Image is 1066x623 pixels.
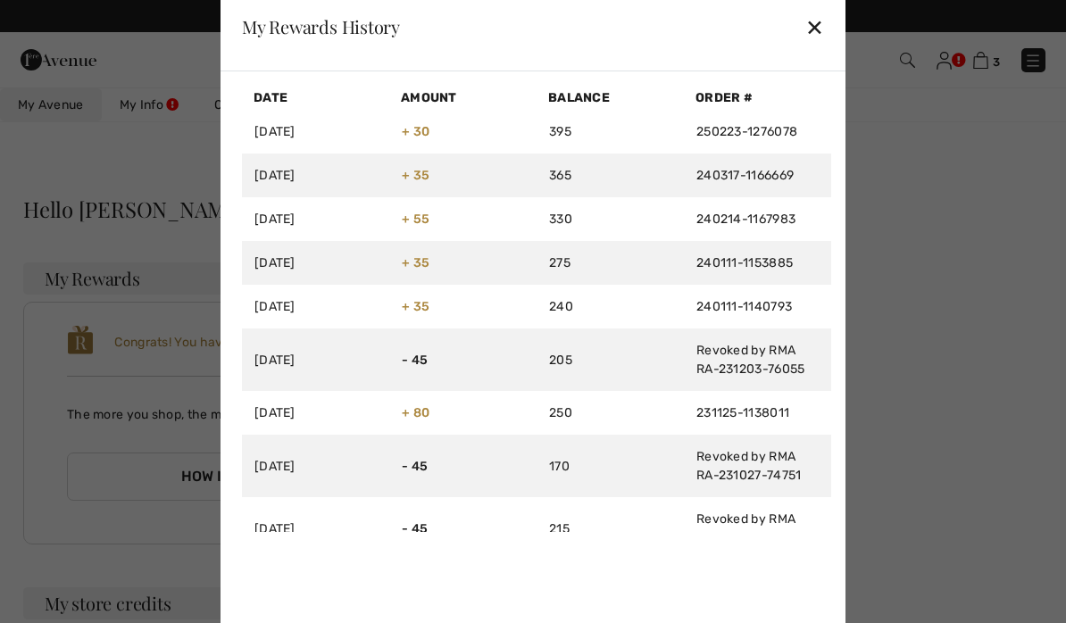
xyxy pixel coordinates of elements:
[242,497,389,560] td: [DATE]
[242,241,389,285] td: [DATE]
[389,86,537,110] th: Amount
[402,168,429,183] span: + 35
[696,299,792,314] a: 240111-1140793
[537,285,684,328] td: 240
[537,110,684,154] td: 395
[402,521,428,536] span: - 45
[684,86,831,110] th: Order #
[537,435,684,497] td: 170
[402,212,429,227] span: + 55
[242,110,389,154] td: [DATE]
[242,18,400,36] div: My Rewards History
[242,197,389,241] td: [DATE]
[242,285,389,328] td: [DATE]
[537,154,684,197] td: 365
[402,353,428,368] span: - 45
[242,435,389,497] td: [DATE]
[402,405,429,420] span: + 80
[696,212,795,227] a: 240214-1167983
[696,168,794,183] a: 240317-1166669
[537,197,684,241] td: 330
[537,328,684,391] td: 205
[402,299,429,314] span: + 35
[537,241,684,285] td: 275
[242,154,389,197] td: [DATE]
[696,255,793,270] a: 240111-1153885
[402,459,428,474] span: - 45
[805,8,824,46] div: ✕
[684,497,831,560] td: Revoked by RMA RA-231025-74660
[684,435,831,497] td: Revoked by RMA RA-231027-74751
[402,124,429,139] span: + 30
[242,86,389,110] th: Date
[242,391,389,435] td: [DATE]
[242,328,389,391] td: [DATE]
[696,405,789,420] a: 231125-1138011
[402,255,429,270] span: + 35
[684,328,831,391] td: Revoked by RMA RA-231203-76055
[537,391,684,435] td: 250
[696,124,797,139] a: 250223-1276078
[537,86,684,110] th: Balance
[537,497,684,560] td: 215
